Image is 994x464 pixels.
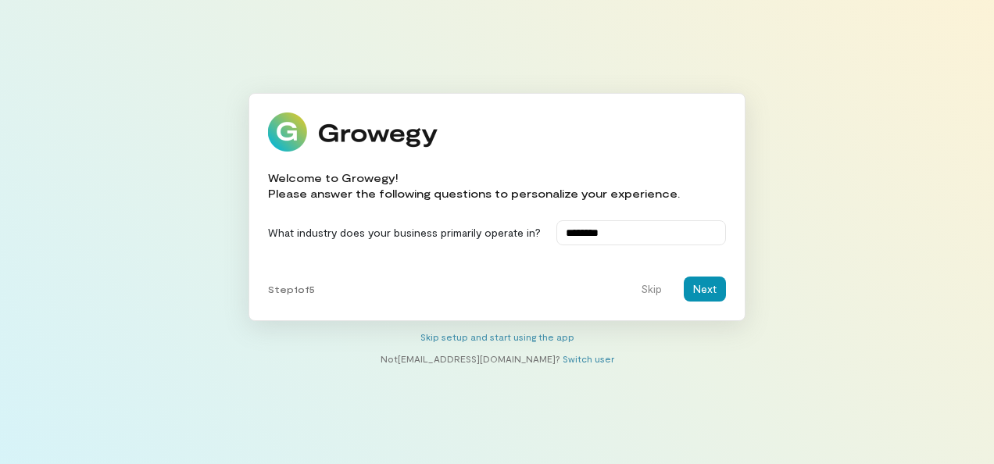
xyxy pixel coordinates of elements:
[684,277,726,302] button: Next
[268,170,680,202] div: Welcome to Growegy! Please answer the following questions to personalize your experience.
[381,353,560,364] span: Not [EMAIL_ADDRESS][DOMAIN_NAME] ?
[268,283,315,295] span: Step 1 of 5
[420,331,574,342] a: Skip setup and start using the app
[631,277,671,302] button: Skip
[268,112,438,152] img: Growegy logo
[268,225,541,241] label: What industry does your business primarily operate in?
[563,353,614,364] a: Switch user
